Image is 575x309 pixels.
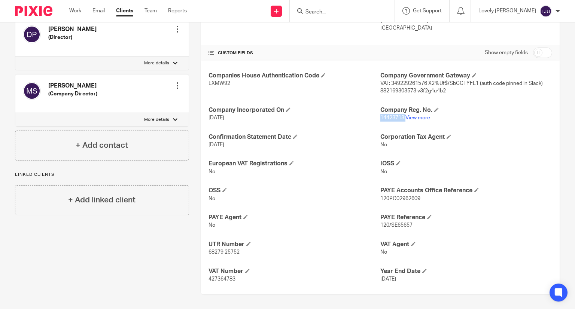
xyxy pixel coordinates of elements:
h4: Corporation Tax Agent [380,133,552,141]
h4: PAYE Agent [209,214,380,221]
input: Search [305,9,372,16]
a: Team [144,7,157,15]
a: View more [405,115,430,120]
h4: CUSTOM FIELDS [209,50,380,56]
span: No [209,196,215,201]
h4: VAT Agent [380,241,552,248]
p: Lovely [PERSON_NAME] [478,7,536,15]
span: 68279 25752 [209,250,240,255]
h4: PAYE Reference [380,214,552,221]
img: svg%3E [23,25,41,43]
h4: Company Incorporated On [209,106,380,114]
span: [DATE] [380,276,396,282]
img: Pixie [15,6,52,16]
img: svg%3E [23,82,41,100]
span: Get Support [413,8,442,13]
span: VAT: 349229261576 X2%Uf$/SbCCTYFL1 (auth code pinned in Slack) 882169303573 v3f2g4u4b2 [380,81,543,94]
h4: Company Reg. No. [380,106,552,114]
h4: OSS [209,187,380,195]
a: Email [92,7,105,15]
h4: Confirmation Statement Date [209,133,380,141]
h4: UTR Number [209,241,380,248]
span: No [209,223,215,228]
a: Work [69,7,81,15]
h4: Company Government Gateway [380,72,552,80]
h4: [PERSON_NAME] [48,82,97,90]
h4: + Add contact [76,140,128,151]
h4: IOSS [380,160,552,168]
span: 120/SE65657 [380,223,413,228]
h4: PAYE Accounts Office Reference [380,187,552,195]
span: No [380,142,387,147]
span: [DATE] [209,142,224,147]
h4: Year End Date [380,267,552,275]
p: Linked clients [15,172,189,178]
h4: [PERSON_NAME] [48,25,97,33]
span: 120PC02962609 [380,196,420,201]
span: 14423713 [380,115,404,120]
h5: (Director) [48,34,97,41]
label: Show empty fields [485,49,528,56]
a: Reports [168,7,187,15]
span: No [380,169,387,174]
p: More details [144,60,169,66]
h4: + Add linked client [68,194,136,206]
span: 427364783 [209,276,235,282]
span: No [209,169,215,174]
h4: Companies House Authentication Code [209,72,380,80]
img: svg%3E [540,5,552,17]
p: More details [144,117,169,123]
h5: (Company Director) [48,90,97,98]
p: [GEOGRAPHIC_DATA] [380,24,552,32]
span: No [380,250,387,255]
span: [DATE] [209,115,224,120]
h4: European VAT Registrations [209,160,380,168]
h4: VAT Number [209,267,380,275]
a: Clients [116,7,133,15]
span: EXMW92 [209,81,230,86]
